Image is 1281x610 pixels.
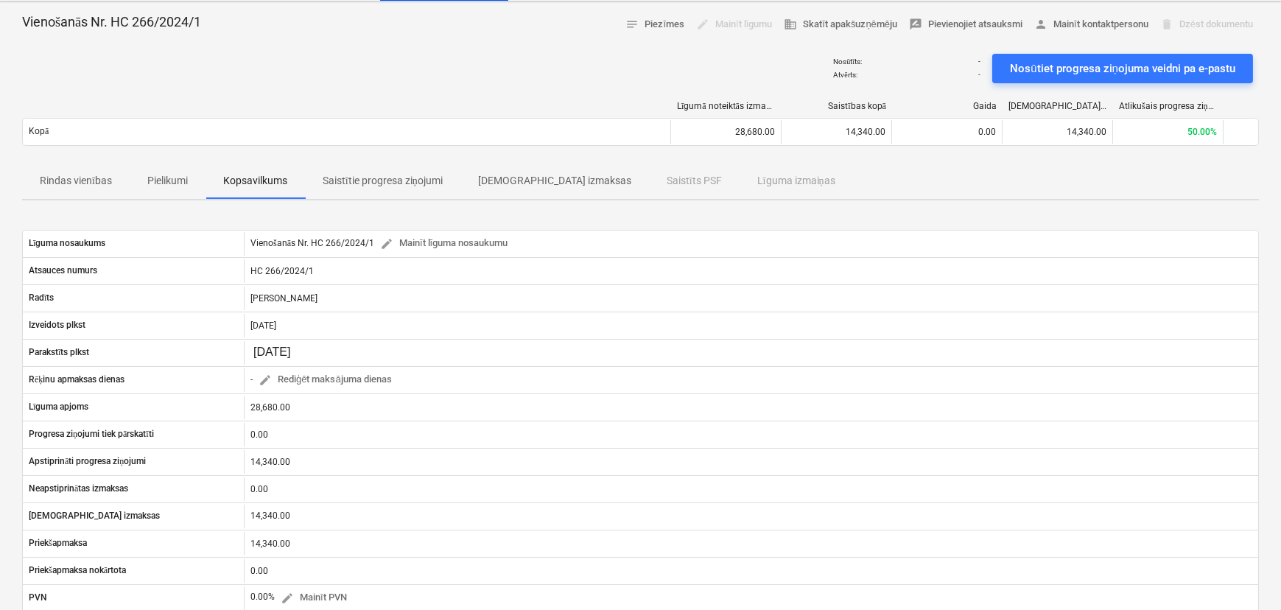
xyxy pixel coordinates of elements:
p: Radīts [29,292,54,304]
span: 14,340.00 [1067,127,1106,137]
button: Mainīt PVN [275,586,353,609]
span: rate_review [909,18,922,31]
p: Līguma apjoms [29,401,88,413]
span: Mainīt līguma nosaukumu [380,235,508,252]
div: HC 266/2024/1 [244,259,1258,283]
div: 14,340.00 [244,450,1258,474]
button: Nosūtiet progresa ziņojuma veidni pa e-pastu [992,54,1253,83]
p: Kopsavilkums [223,173,287,189]
div: Līgumā noteiktās izmaksas [677,101,776,112]
button: Rediģēt maksājuma dienas [253,368,398,391]
div: [DEMOGRAPHIC_DATA] izmaksas [1008,101,1107,111]
div: Vienošanās Nr. HC 266/2024/1 [250,232,513,255]
span: 0.00 [978,127,996,137]
span: Rediģēt maksājuma dienas [259,371,392,388]
p: PVN [29,592,47,604]
div: 0.00 [244,559,1258,583]
p: Progresa ziņojumi tiek pārskatīti [29,428,154,441]
span: 50.00% [1187,127,1217,137]
p: Apstiprināti progresa ziņojumi [29,455,146,468]
p: - [978,57,980,66]
div: Nosūtiet progresa ziņojuma veidni pa e-pastu [1010,59,1235,78]
p: Izveidots plkst [29,319,85,332]
p: Rēķinu apmaksas dienas [29,374,124,386]
p: 14,340.00 [250,510,290,522]
button: Skatīt apakšuzņēmēju [778,13,903,36]
div: Saistības kopā [787,101,886,112]
div: Gaida [898,101,997,111]
span: business [784,18,797,31]
span: edit [380,237,393,250]
input: Mainīt [250,343,320,363]
div: 28,680.00 [670,120,781,144]
p: Līguma nosaukums [29,237,105,250]
p: Rindas vienības [40,173,112,189]
span: edit [281,592,294,605]
div: Atlikušais progresa ziņojums [1119,101,1218,112]
div: 28,680.00 [244,396,1258,419]
p: - [978,70,980,80]
div: 0.00 [244,423,1258,446]
span: Mainīt PVN [281,589,347,606]
button: Pievienojiet atsauksmi [903,13,1028,36]
span: Pievienojiet atsauksmi [909,16,1022,33]
p: Priekšapmaksa [29,537,87,550]
p: Neapstiprinātas izmaksas [29,483,128,495]
span: 14,340.00 [846,127,885,137]
span: person [1034,18,1047,31]
p: Pielikumi [147,173,188,189]
button: Piezīmes [620,13,690,36]
p: Kopā [29,125,49,138]
p: [DEMOGRAPHIC_DATA] izmaksas [29,510,160,522]
button: Mainīt kontaktpersonu [1028,13,1154,36]
p: Saistītie progresa ziņojumi [323,173,443,189]
p: Parakstīts plkst [29,346,89,359]
span: edit [259,374,272,387]
p: Atsauces numurs [29,264,97,277]
div: 0.00 [244,477,1258,501]
p: Atvērts : [833,70,857,80]
span: Piezīmes [625,16,684,33]
span: Skatīt apakšuzņēmēju [784,16,897,33]
button: Mainīt līguma nosaukumu [374,232,513,255]
div: [DATE] [244,314,1258,337]
span: notes [625,18,639,31]
p: Nosūtīts : [833,57,862,66]
div: - [250,368,398,391]
div: 0.00% [250,586,353,609]
div: [PERSON_NAME] [244,287,1258,310]
p: Priekšapmaksa nokārtota [29,564,126,577]
div: 14,340.00 [244,532,1258,555]
span: Mainīt kontaktpersonu [1034,16,1148,33]
p: [DEMOGRAPHIC_DATA] izmaksas [478,173,631,189]
p: Vienošanās Nr. HC 266/2024/1 [22,13,201,31]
